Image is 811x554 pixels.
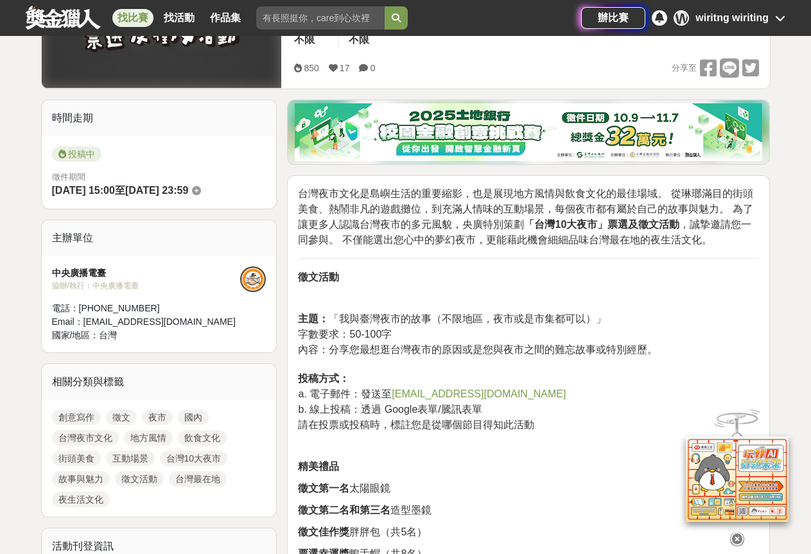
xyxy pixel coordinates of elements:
[52,172,85,182] span: 徵件期間
[52,302,241,315] div: 電話： [PHONE_NUMBER]
[298,388,566,399] span: a. 電子郵件：發送至
[294,34,315,45] span: 不限
[298,373,349,384] strong: 投稿方式：
[52,315,241,329] div: Email： [EMAIL_ADDRESS][DOMAIN_NAME]
[160,451,228,466] a: 台灣10大夜市
[298,483,390,494] span: 太陽眼鏡
[298,505,432,515] span: 造型墨鏡
[142,410,173,425] a: 夜市
[52,146,101,162] span: 投稿中
[106,410,137,425] a: 徵文
[298,461,339,472] strong: 精美禮品
[52,430,119,446] a: 台灣夜市文化
[298,344,658,355] span: 內容：分享您最想逛台灣夜市的原因或是您與夜市之間的難忘故事或特別經歷。
[298,313,329,324] strong: 主題：
[695,10,769,26] div: wiritng wiriting
[298,329,392,340] span: 字數要求：50-100字
[52,330,100,340] span: 國家/地區：
[298,526,349,537] strong: 徵文佳作獎
[370,63,375,73] span: 0
[340,63,350,73] span: 17
[42,220,277,256] div: 主辦單位
[295,103,762,161] img: d20b4788-230c-4a26-8bab-6e291685a538.png
[115,185,125,196] span: 至
[52,410,101,425] a: 創意寫作
[298,505,390,515] strong: 徵文第二名和第三名
[178,410,209,425] a: 國內
[112,9,153,27] a: 找比賽
[52,185,115,196] span: [DATE] 15:00
[42,100,277,136] div: 時間走期
[106,451,155,466] a: 互動場景
[52,266,241,280] div: 中央廣播電臺
[52,471,110,487] a: 故事與魅力
[298,526,427,537] span: 胖胖包（共5名）
[298,313,606,324] span: 「我與臺灣夜市的故事（不限地區，夜市或是市集都可以）」
[524,219,679,230] strong: 「台灣10大夜市」票選及徵文活動
[115,471,164,487] a: 徵文活動
[581,7,645,29] a: 辦比賽
[256,6,385,30] input: 有長照挺你，care到心坎裡！青春出手，拍出照顧 影音徵件活動
[42,364,277,400] div: 相關分類與標籤
[304,63,318,73] span: 850
[298,404,482,415] span: b. 線上投稿：透過 Google表單/騰訊表單
[298,272,339,282] strong: 徵文活動
[52,280,241,291] div: 協辦/執行： 中央廣播電臺
[178,430,227,446] a: 飲食文化
[392,388,566,399] a: [EMAIL_ADDRESS][DOMAIN_NAME]
[52,451,101,466] a: 街頭美食
[349,34,369,45] span: 不限
[169,471,227,487] a: 台灣最在地
[52,492,110,507] a: 夜生活文化
[298,419,534,430] span: 請在投票或投稿時，標註您是從哪個節目得知此活動
[672,58,697,78] span: 分享至
[125,185,188,196] span: [DATE] 23:59
[205,9,246,27] a: 作品集
[99,330,117,340] span: 台灣
[674,10,689,26] div: W
[298,188,753,245] span: 台灣夜市文化是島嶼生活的重要縮影，也是展現地方風情與飲食文化的最佳場域。 從琳瑯滿目的街頭美食、熱鬧非凡的遊戲攤位，到充滿人情味的互動場景，每個夜市都有屬於自己的故事與魅力。 為了讓更多人認識台...
[298,483,349,494] strong: 徵文第一名
[159,9,200,27] a: 找活動
[124,430,173,446] a: 地方風情
[686,437,789,522] img: d2146d9a-e6f6-4337-9592-8cefde37ba6b.png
